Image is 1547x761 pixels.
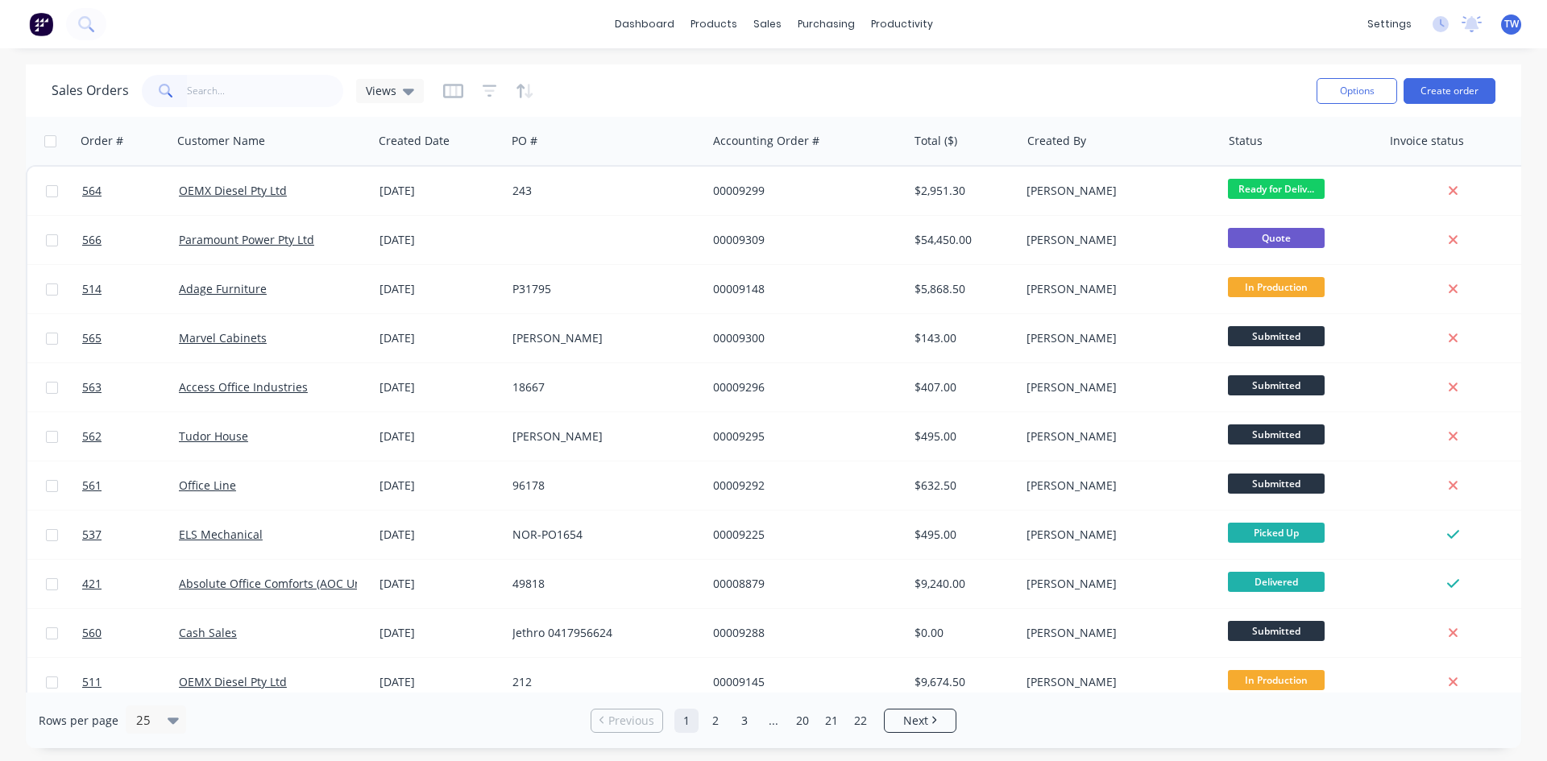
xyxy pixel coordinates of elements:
[82,428,102,445] span: 562
[512,281,691,297] div: P31795
[1504,17,1519,31] span: TW
[82,527,102,543] span: 537
[82,379,102,395] span: 563
[379,330,500,346] div: [DATE]
[179,674,287,689] a: OEMX Diesel Pty Ltd
[179,330,267,345] a: Marvel Cabinets
[379,379,500,395] div: [DATE]
[713,576,892,592] div: 00008879
[379,674,500,690] div: [DATE]
[82,363,179,412] a: 563
[608,713,654,729] span: Previous
[1229,133,1263,149] div: Status
[82,674,102,690] span: 511
[177,133,265,149] div: Customer Name
[1359,12,1420,36] div: settings
[379,281,500,297] div: [DATE]
[52,83,129,98] h1: Sales Orders
[82,576,102,592] span: 421
[713,232,892,248] div: 00009309
[82,167,179,215] a: 564
[1390,133,1464,149] div: Invoice status
[379,576,500,592] div: [DATE]
[1228,474,1325,494] span: Submitted
[732,709,757,733] a: Page 3
[848,709,873,733] a: Page 22
[512,379,691,395] div: 18667
[379,428,500,445] div: [DATE]
[81,133,123,149] div: Order #
[187,75,344,107] input: Search...
[82,232,102,248] span: 566
[607,12,682,36] a: dashboard
[915,576,1009,592] div: $9,240.00
[915,428,1009,445] div: $495.00
[713,478,892,494] div: 00009292
[512,625,691,641] div: Jethro 0417956624
[915,281,1009,297] div: $5,868.50
[512,428,691,445] div: [PERSON_NAME]
[1228,670,1325,690] span: In Production
[915,330,1009,346] div: $143.00
[379,478,500,494] div: [DATE]
[179,478,236,493] a: Office Line
[915,674,1009,690] div: $9,674.50
[512,527,691,543] div: NOR-PO1654
[29,12,53,36] img: Factory
[915,379,1009,395] div: $407.00
[512,674,691,690] div: 212
[819,709,844,733] a: Page 21
[512,133,537,149] div: PO #
[82,330,102,346] span: 565
[179,428,248,444] a: Tudor House
[1317,78,1397,104] button: Options
[713,379,892,395] div: 00009296
[1026,428,1205,445] div: [PERSON_NAME]
[82,511,179,559] a: 537
[1228,326,1325,346] span: Submitted
[1026,232,1205,248] div: [PERSON_NAME]
[179,576,404,591] a: Absolute Office Comforts (AOC Unit Trust)
[1026,379,1205,395] div: [PERSON_NAME]
[82,478,102,494] span: 561
[713,183,892,199] div: 00009299
[82,265,179,313] a: 514
[1026,281,1205,297] div: [PERSON_NAME]
[179,625,237,640] a: Cash Sales
[39,713,118,729] span: Rows per page
[903,713,928,729] span: Next
[713,133,819,149] div: Accounting Order #
[674,709,699,733] a: Page 1 is your current page
[82,461,179,510] a: 561
[82,412,179,461] a: 562
[591,713,662,729] a: Previous page
[1026,478,1205,494] div: [PERSON_NAME]
[82,216,179,264] a: 566
[745,12,790,36] div: sales
[1404,78,1495,104] button: Create order
[1228,228,1325,248] span: Quote
[512,478,691,494] div: 96178
[915,625,1009,641] div: $0.00
[915,527,1009,543] div: $495.00
[915,232,1009,248] div: $54,450.00
[82,560,179,608] a: 421
[713,428,892,445] div: 00009295
[82,625,102,641] span: 560
[82,281,102,297] span: 514
[1228,523,1325,543] span: Picked Up
[863,12,941,36] div: productivity
[713,281,892,297] div: 00009148
[1228,179,1325,199] span: Ready for Deliv...
[1026,330,1205,346] div: [PERSON_NAME]
[82,609,179,657] a: 560
[1228,424,1325,445] span: Submitted
[1026,674,1205,690] div: [PERSON_NAME]
[703,709,728,733] a: Page 2
[82,314,179,362] a: 565
[885,713,956,729] a: Next page
[379,232,500,248] div: [DATE]
[713,527,892,543] div: 00009225
[713,625,892,641] div: 00009288
[512,330,691,346] div: [PERSON_NAME]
